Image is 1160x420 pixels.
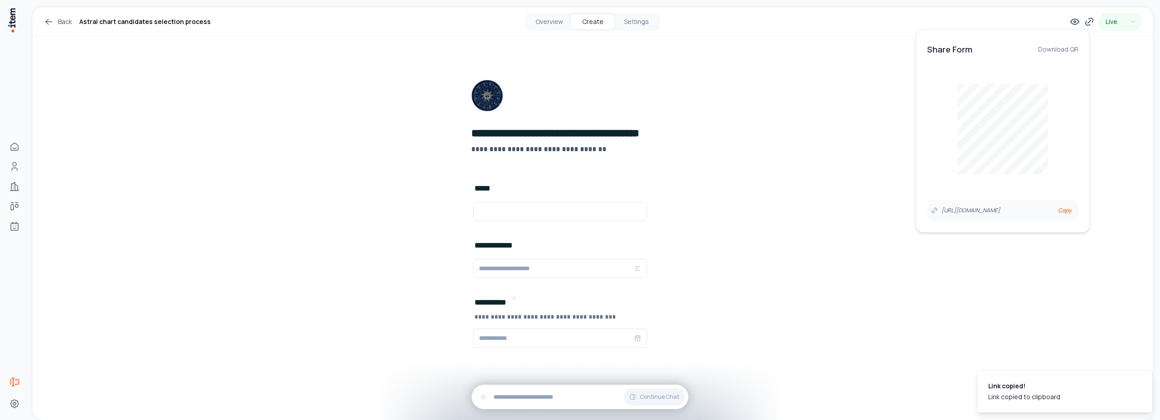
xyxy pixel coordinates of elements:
[5,373,24,391] a: Forms
[5,217,24,235] a: Agents
[571,14,614,29] button: Create
[5,197,24,215] a: Deals
[5,138,24,156] a: Home
[7,7,16,33] img: Item Brain Logo
[472,385,688,409] div: Continue Chat
[927,44,972,55] h3: Share Form
[988,382,1060,391] div: Link copied!
[614,14,658,29] button: Settings
[471,80,503,111] img: Form Logo
[5,157,24,176] a: People
[988,392,1060,401] div: Link copied to clipboard
[43,16,72,27] a: Back
[1038,40,1078,58] button: Download QR
[640,393,679,401] span: Continue Chat
[79,16,211,27] h1: Astral chart candidates selection process
[1054,203,1075,218] button: Copy
[5,177,24,196] a: Companies
[942,207,1046,214] p: [URL][DOMAIN_NAME]
[623,388,685,406] button: Continue Chat
[527,14,571,29] button: Overview
[5,395,24,413] a: Settings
